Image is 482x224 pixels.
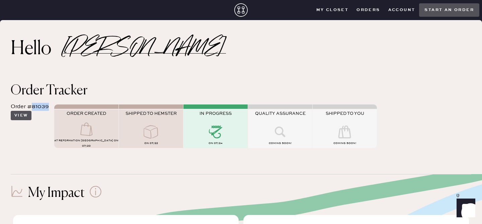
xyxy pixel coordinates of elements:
button: Start an order [419,3,479,17]
div: Order #81039 [11,103,49,111]
button: Orders [352,5,384,15]
span: on 07/24 [209,142,223,145]
iframe: Front Chat [450,194,479,223]
h2: Hello [11,41,63,57]
button: My Closet [312,5,353,15]
button: Account [384,5,419,15]
h2: [PERSON_NAME] [63,45,226,54]
span: COMING SOON! [333,142,356,145]
span: COMING SOON! [269,142,292,145]
span: SHIPPED TO HEMSTER [126,111,177,116]
span: QUALITY ASSURANCE [255,111,306,116]
h1: My Impact [28,185,85,201]
span: on 07/22 [144,142,158,145]
button: View [11,111,31,120]
span: AT Reformation [GEOGRAPHIC_DATA] on 07/20 [54,139,118,148]
span: IN PROGRESS [199,111,232,116]
span: Order Tracker [11,84,87,97]
span: ORDER CREATED [67,111,106,116]
span: SHIPPED TO YOU [326,111,364,116]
